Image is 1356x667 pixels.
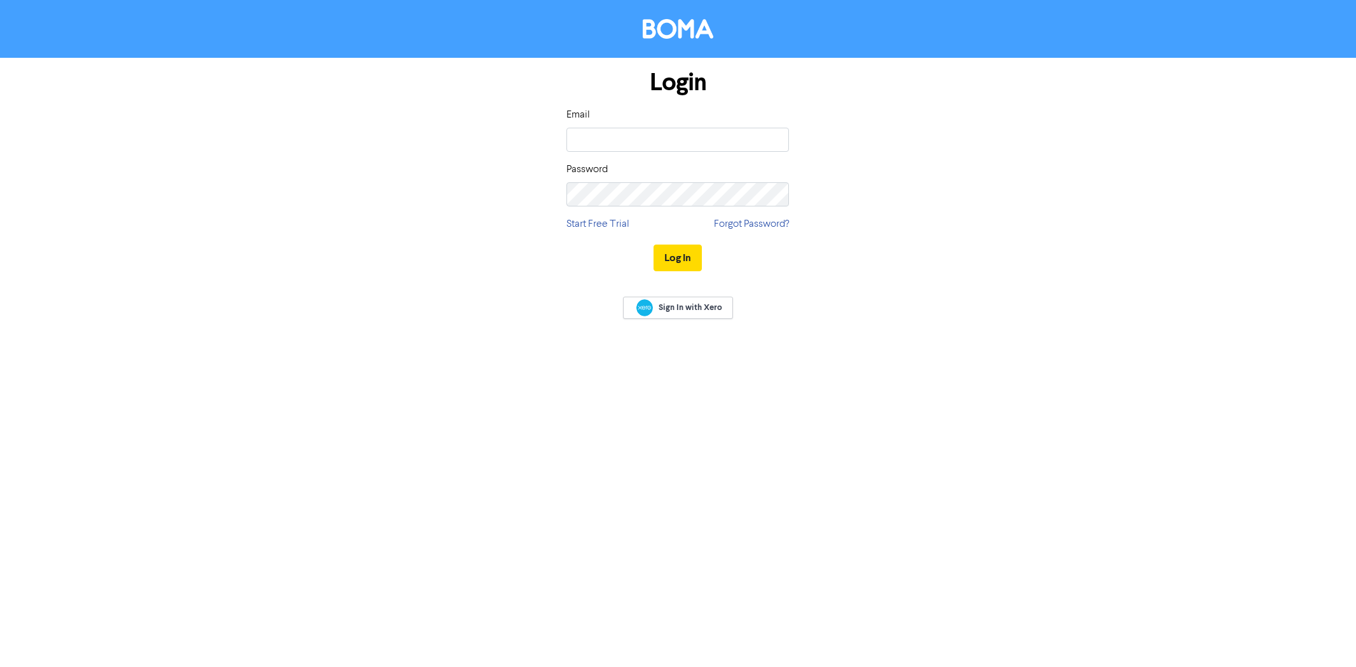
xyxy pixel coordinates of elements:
button: Log In [654,245,702,271]
label: Password [566,162,608,177]
span: Sign In with Xero [659,302,722,313]
label: Email [566,107,590,123]
a: Start Free Trial [566,217,629,232]
a: Sign In with Xero [623,297,732,319]
h1: Login [566,68,789,97]
a: Forgot Password? [714,217,789,232]
iframe: Chat Widget [1292,606,1356,667]
img: BOMA Logo [643,19,713,39]
img: Xero logo [636,299,653,316]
